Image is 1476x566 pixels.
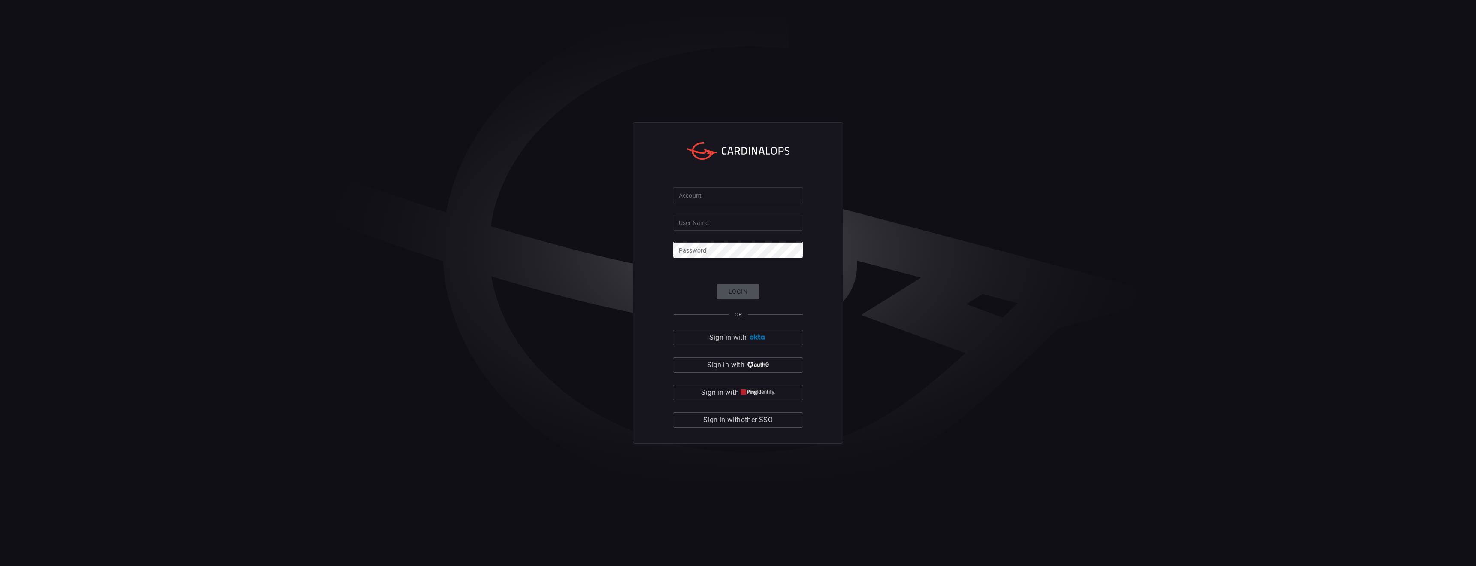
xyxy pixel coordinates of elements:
span: Sign in with other SSO [703,414,773,426]
button: Sign in withother SSO [673,412,803,428]
img: Ad5vKXme8s1CQAAAABJRU5ErkJggg== [748,334,767,341]
span: Sign in with [709,332,747,344]
input: Type your user name [673,215,803,231]
span: OR [735,311,742,318]
input: Type your account [673,187,803,203]
button: Sign in with [673,385,803,400]
img: vP8Hhh4KuCH8AavWKdZY7RZgAAAAASUVORK5CYII= [746,362,769,368]
img: quu4iresuhQAAAABJRU5ErkJggg== [741,389,775,396]
span: Sign in with [707,359,744,371]
span: Sign in with [701,386,738,399]
button: Sign in with [673,330,803,345]
button: Sign in with [673,357,803,373]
